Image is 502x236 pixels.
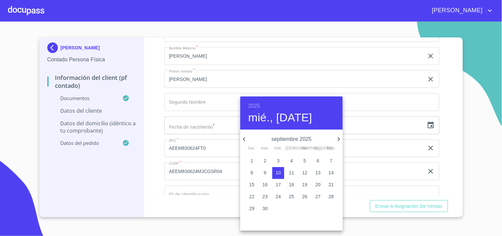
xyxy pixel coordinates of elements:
button: 10 [272,167,284,179]
p: 13 [315,169,321,176]
span: [DEMOGRAPHIC_DATA]. [286,145,297,152]
button: 12 [299,167,311,179]
p: 14 [329,169,334,176]
button: 30 [259,203,271,215]
p: 3 [277,157,280,164]
button: 25 [286,191,297,203]
p: 28 [329,193,334,200]
button: 24 [272,191,284,203]
button: 18 [286,179,297,191]
p: 8 [251,169,253,176]
button: 11 [286,167,297,179]
button: 20 [312,179,324,191]
p: 26 [302,193,307,200]
span: lun. [246,145,258,152]
p: 19 [302,181,307,188]
span: dom. [325,145,337,152]
button: 21 [325,179,337,191]
button: 4 [286,155,297,167]
p: 16 [262,181,268,188]
p: 7 [330,157,333,164]
button: 9 [259,167,271,179]
button: 7 [325,155,337,167]
p: 27 [315,193,321,200]
p: 18 [289,181,294,188]
button: 14 [325,167,337,179]
button: 2 [259,155,271,167]
p: 5 [303,157,306,164]
p: 23 [262,193,268,200]
p: 24 [276,193,281,200]
button: 15 [246,179,258,191]
p: 2 [264,157,266,164]
p: 12 [302,169,307,176]
button: 28 [325,191,337,203]
p: 6 [317,157,319,164]
p: 10 [276,169,281,176]
p: 25 [289,193,294,200]
p: 29 [249,205,254,212]
button: 8 [246,167,258,179]
p: 9 [264,169,266,176]
button: 19 [299,179,311,191]
p: 4 [290,157,293,164]
button: 2025 [248,101,260,111]
button: 1 [246,155,258,167]
button: 13 [312,167,324,179]
button: 27 [312,191,324,203]
p: 30 [262,205,268,212]
p: 1 [251,157,253,164]
button: 6 [312,155,324,167]
button: 26 [299,191,311,203]
p: 21 [329,181,334,188]
button: mié., [DATE] [248,111,312,125]
button: 22 [246,191,258,203]
button: 5 [299,155,311,167]
p: septiembre 2025 [248,135,335,143]
span: mié. [272,145,284,152]
button: 29 [246,203,258,215]
span: mar. [259,145,271,152]
p: 22 [249,193,254,200]
p: 17 [276,181,281,188]
p: 11 [289,169,294,176]
span: vie. [299,145,311,152]
button: 3 [272,155,284,167]
button: 17 [272,179,284,191]
span: sáb. [312,145,324,152]
button: 16 [259,179,271,191]
p: 15 [249,181,254,188]
button: 23 [259,191,271,203]
p: 20 [315,181,321,188]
